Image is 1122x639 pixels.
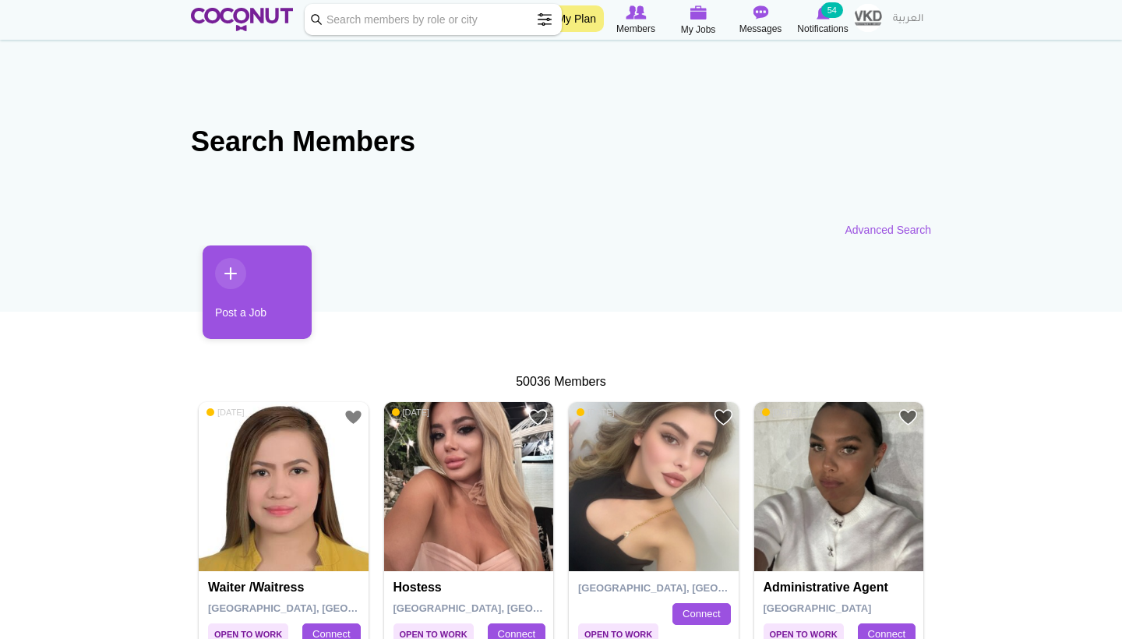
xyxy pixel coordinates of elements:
a: Browse Members Members [605,4,667,37]
span: [DATE] [762,407,800,418]
span: [DATE] [577,407,615,418]
input: Search members by role or city [305,4,562,35]
img: Notifications [817,5,830,19]
a: Add to Favourites [714,408,733,427]
span: [GEOGRAPHIC_DATA] [764,602,872,614]
a: Advanced Search [845,222,931,238]
a: Add to Favourites [344,408,363,427]
a: Notifications Notifications 54 [792,4,854,37]
span: [GEOGRAPHIC_DATA], [GEOGRAPHIC_DATA] [393,602,616,614]
h4: administrative agent [764,581,919,595]
img: Browse Members [626,5,646,19]
a: My Jobs My Jobs [667,4,729,37]
span: My Jobs [681,22,716,37]
span: [GEOGRAPHIC_DATA], [GEOGRAPHIC_DATA] [578,582,800,594]
a: My Plan [549,5,604,32]
h4: Waiter /Waitress [208,581,363,595]
a: Messages Messages [729,4,792,37]
li: 1 / 1 [191,245,300,351]
a: Post a Job [203,245,312,339]
img: Home [191,8,293,31]
span: Members [616,21,655,37]
a: Add to Favourites [528,408,548,427]
h2: Search Members [191,123,931,161]
img: My Jobs [690,5,707,19]
span: [DATE] [206,407,245,418]
img: Messages [753,5,768,19]
span: Notifications [797,21,848,37]
a: Connect [672,603,730,625]
span: [GEOGRAPHIC_DATA], [GEOGRAPHIC_DATA] [208,602,430,614]
span: Messages [739,21,782,37]
a: Add to Favourites [898,408,918,427]
h4: Hostess [393,581,549,595]
small: 54 [821,2,843,18]
span: [DATE] [392,407,430,418]
div: 50036 Members [191,373,931,391]
a: العربية [885,4,931,35]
